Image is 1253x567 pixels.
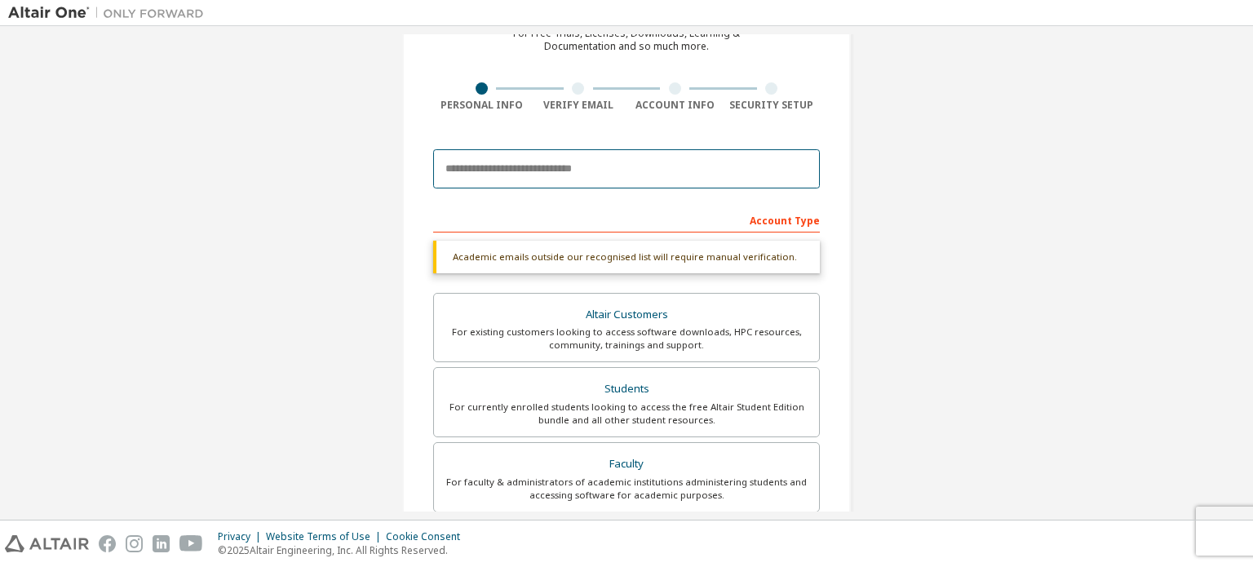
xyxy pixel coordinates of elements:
[99,535,116,552] img: facebook.svg
[433,99,530,112] div: Personal Info
[266,530,386,543] div: Website Terms of Use
[8,5,212,21] img: Altair One
[444,378,809,401] div: Students
[513,27,740,53] div: For Free Trials, Licenses, Downloads, Learning & Documentation and so much more.
[5,535,89,552] img: altair_logo.svg
[626,99,724,112] div: Account Info
[126,535,143,552] img: instagram.svg
[433,241,820,273] div: Academic emails outside our recognised list will require manual verification.
[386,530,470,543] div: Cookie Consent
[153,535,170,552] img: linkedin.svg
[218,543,470,557] p: © 2025 Altair Engineering, Inc. All Rights Reserved.
[444,303,809,326] div: Altair Customers
[444,326,809,352] div: For existing customers looking to access software downloads, HPC resources, community, trainings ...
[218,530,266,543] div: Privacy
[724,99,821,112] div: Security Setup
[530,99,627,112] div: Verify Email
[433,206,820,233] div: Account Type
[444,401,809,427] div: For currently enrolled students looking to access the free Altair Student Edition bundle and all ...
[444,476,809,502] div: For faculty & administrators of academic institutions administering students and accessing softwa...
[444,453,809,476] div: Faculty
[179,535,203,552] img: youtube.svg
